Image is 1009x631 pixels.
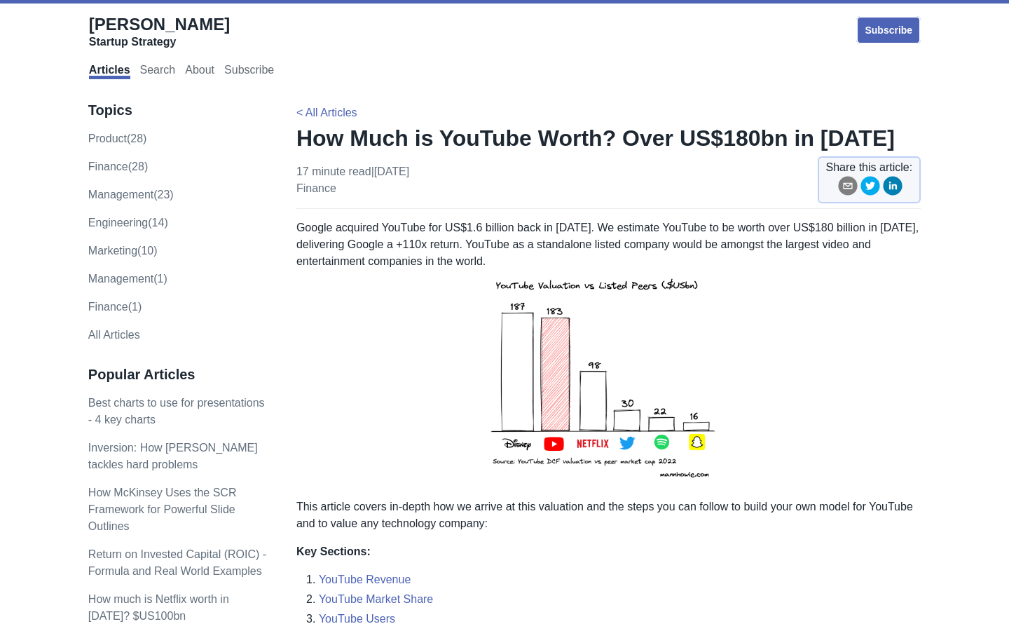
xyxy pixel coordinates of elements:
[319,613,395,625] a: YouTube Users
[296,124,921,152] h1: How Much is YouTube Worth? Over US$180bn in [DATE]
[88,161,148,172] a: finance(28)
[89,14,230,49] a: [PERSON_NAME]Startup Strategy
[296,107,357,118] a: < All Articles
[856,16,921,44] a: Subscribe
[88,593,229,622] a: How much is Netflix worth in [DATE]? $US100bn
[140,64,176,79] a: Search
[296,163,409,197] p: 17 minute read | [DATE]
[88,217,168,229] a: engineering(14)
[89,15,230,34] span: [PERSON_NAME]
[319,574,411,585] a: YouTube Revenue
[826,159,913,176] span: Share this article:
[185,64,214,79] a: About
[296,182,336,194] a: finance
[88,548,266,577] a: Return on Invested Capital (ROIC) - Formula and Real World Examples
[88,329,140,341] a: All Articles
[88,273,167,285] a: Management(1)
[319,593,433,605] a: YouTube Market Share
[224,64,274,79] a: Subscribe
[88,397,265,426] a: Best charts to use for presentations - 4 key charts
[88,102,267,119] h3: Topics
[88,245,158,257] a: marketing(10)
[88,442,258,470] a: Inversion: How [PERSON_NAME] tackles hard problems
[296,545,371,557] strong: Key Sections:
[88,189,174,201] a: management(23)
[838,176,858,201] button: email
[88,366,267,384] h3: Popular Articles
[860,176,880,201] button: twitter
[88,133,147,144] a: product(28)
[88,487,237,532] a: How McKinsey Uses the SCR Framework for Powerful Slide Outlines
[89,35,230,49] div: Startup Strategy
[296,219,921,487] p: Google acquired YouTube for US$1.6 billion back in [DATE]. We estimate YouTube to be worth over U...
[883,176,902,201] button: linkedin
[89,64,130,79] a: Articles
[296,498,921,532] p: This article covers in-depth how we arrive at this valuation and the steps you can follow to buil...
[88,301,142,313] a: Finance(1)
[483,270,735,487] img: yt valuation comparison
